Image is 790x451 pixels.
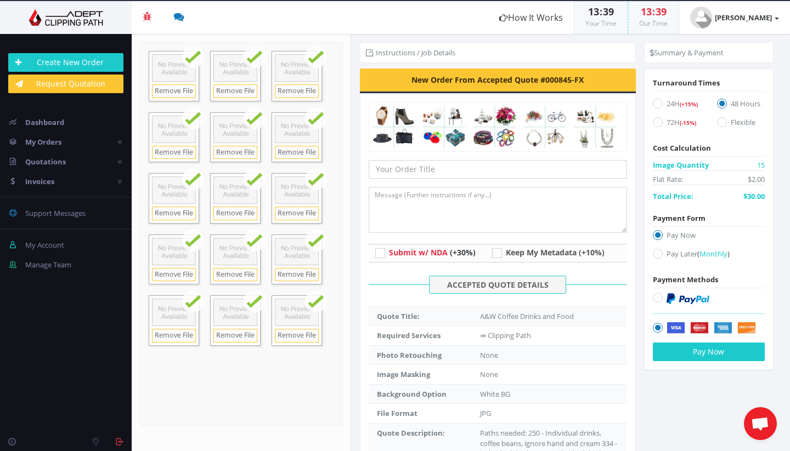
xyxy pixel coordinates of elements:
a: Remove File [152,207,196,220]
span: Quotations [25,157,66,167]
li: Summary & Payment [650,47,724,58]
span: Payment Methods [653,275,718,284]
span: (+15%) [680,100,698,108]
span: 39 [603,5,614,18]
a: Remove File [152,84,196,98]
strong: Image Masking [377,369,430,379]
a: Remove File [152,268,196,282]
a: Open chat [744,407,777,440]
label: 72H [653,117,701,132]
small: Our Time [639,19,668,28]
span: 13 [588,5,599,18]
strong: [PERSON_NAME] [715,13,772,22]
span: Submit w/ NDA [389,247,448,258]
td: None [472,345,627,365]
td: White BG [472,384,627,404]
strong: Background Option [377,389,447,399]
span: : [599,5,603,18]
img: PayPal [667,293,709,304]
span: Dashboard [25,117,64,127]
a: Remove File [275,329,319,342]
strong: File Format [377,408,417,418]
span: My Account [25,240,64,250]
span: (-15%) [680,119,696,127]
a: Remove File [213,146,257,159]
span: Invoices [25,176,54,186]
a: Remove File [152,146,196,159]
strong: Quote Description: [377,428,445,438]
a: Remove File [213,268,257,282]
label: 24H [653,98,701,113]
span: Turnaround Times [653,78,720,88]
a: Remove File [275,146,319,159]
span: Support Messages [25,208,86,218]
span: (+30%) [450,247,476,258]
a: Submit w/ NDA (+30%) [389,247,476,258]
span: ACCEPTED QUOTE DETAILS [429,276,566,294]
span: 13 [641,5,652,18]
span: : [652,5,656,18]
a: Remove File [213,207,257,220]
a: Remove File [275,268,319,282]
span: $2.00 [748,174,765,185]
span: Keep My Metadata (+10%) [506,247,605,258]
span: My Orders [25,137,61,147]
a: Remove File [213,84,257,98]
span: Cost Calculation [653,143,711,153]
img: Securely by Stripe [667,322,756,334]
span: Total Price: [653,191,693,202]
span: Manage Team [25,260,71,270]
span: Monthly [699,249,727,259]
a: Remove File [275,84,319,98]
a: (+15%) [680,99,698,109]
span: Image Quantity [653,159,709,170]
td: ⇛ Clipping Path [472,326,627,346]
li: Instructions / Job Details [366,47,455,58]
a: (-15%) [680,117,696,127]
small: Your Time [585,19,617,28]
strong: Quote Title: [377,311,420,321]
span: 39 [656,5,667,18]
strong: Required Services [377,330,441,340]
img: Adept Graphics [8,9,123,26]
span: Payment Form [653,213,706,223]
a: Request Quotation [8,75,123,93]
span: 15 [757,159,765,170]
div: New Order From Accepted Quote #000845-FX [360,68,636,93]
span: Flat Rate: [653,174,683,185]
a: Create New Order [8,53,123,72]
a: How It Works [488,1,574,34]
span: $30.00 [743,191,765,202]
input: Your Order Title [369,160,627,179]
td: JPG [472,404,627,424]
label: 48 Hours [717,98,765,113]
strong: Photo Retouching [377,350,442,360]
img: user_default.jpg [690,7,712,28]
a: Remove File [275,207,319,220]
label: Pay Later [653,248,765,263]
a: Remove File [152,329,196,342]
a: [PERSON_NAME] [679,1,790,34]
a: Remove File [213,329,257,342]
a: (Monthly) [697,249,730,259]
label: Flexible [717,117,765,132]
td: None [472,365,627,385]
label: Pay Now [653,230,765,244]
button: Pay Now [653,342,765,361]
td: A&W Coffee Drinks and Food [472,306,627,326]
